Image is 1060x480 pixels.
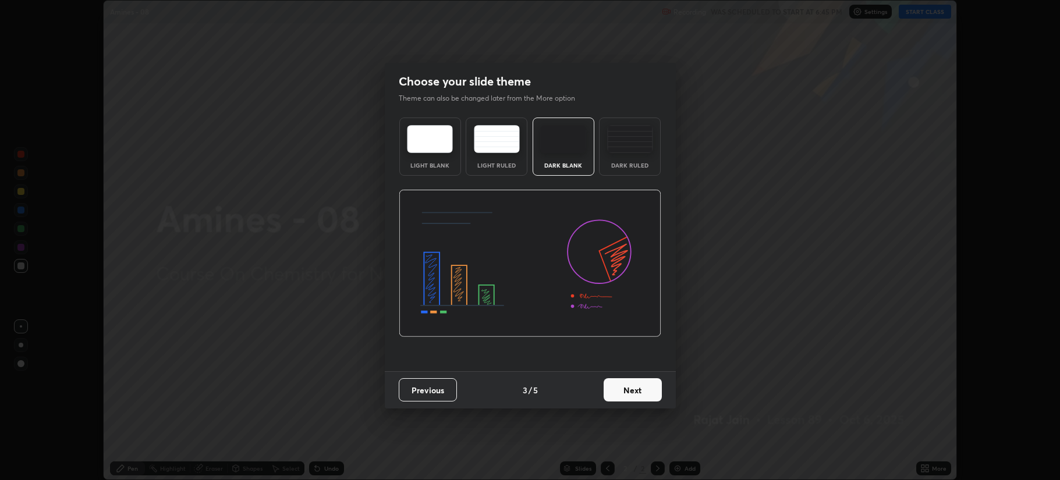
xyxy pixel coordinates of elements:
h2: Choose your slide theme [399,74,531,89]
button: Next [604,378,662,401]
img: lightRuledTheme.5fabf969.svg [474,125,520,153]
img: lightTheme.e5ed3b09.svg [407,125,453,153]
p: Theme can also be changed later from the More option [399,93,587,104]
img: darkThemeBanner.d06ce4a2.svg [399,190,661,337]
h4: / [529,384,532,396]
div: Dark Blank [540,162,587,168]
div: Light Blank [407,162,453,168]
div: Dark Ruled [607,162,653,168]
button: Previous [399,378,457,401]
img: darkRuledTheme.de295e13.svg [607,125,653,153]
h4: 5 [533,384,538,396]
h4: 3 [523,384,527,396]
div: Light Ruled [473,162,520,168]
img: darkTheme.f0cc69e5.svg [540,125,586,153]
